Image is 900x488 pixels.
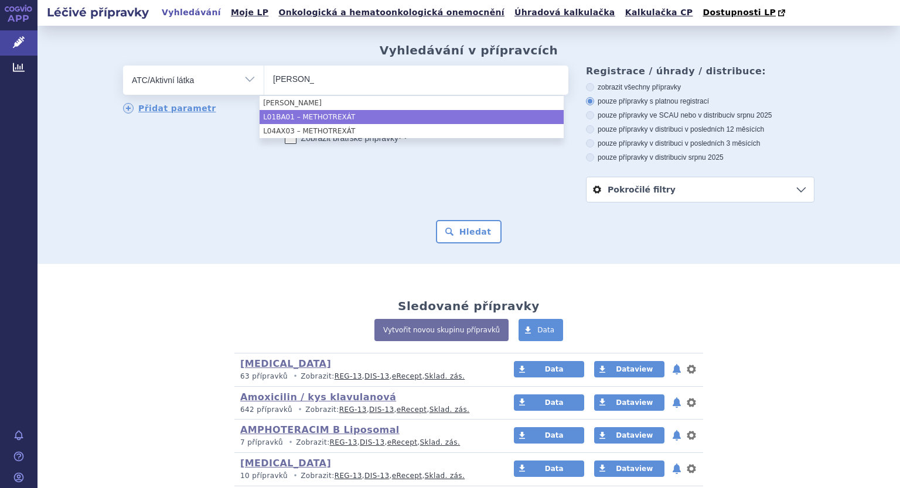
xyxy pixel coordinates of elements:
a: eRecept [392,372,422,380]
a: eRecept [387,438,418,446]
a: REG-13 [339,405,367,414]
button: nastavení [686,362,697,376]
label: pouze přípravky ve SCAU nebo v distribuci [586,111,814,120]
span: Data [545,465,564,473]
span: Dataview [616,465,653,473]
i: • [290,471,301,481]
label: zobrazit všechny přípravky [586,83,814,92]
a: Sklad. zás. [425,472,465,480]
label: pouze přípravky s platnou registrací [586,97,814,106]
a: REG-13 [335,472,362,480]
a: Amoxicilin / kys klavulanová [240,391,396,403]
span: Dataview [616,365,653,373]
a: Dataview [594,394,664,411]
h2: Léčivé přípravky [37,4,158,20]
a: Data [514,427,584,444]
button: notifikace [671,428,683,442]
button: notifikace [671,462,683,476]
label: pouze přípravky v distribuci v posledních 12 měsících [586,125,814,134]
a: Sklad. zás. [420,438,461,446]
h3: Registrace / úhrady / distribuce: [586,66,814,77]
span: 7 přípravků [240,438,283,446]
h2: Vyhledávání v přípravcích [380,43,558,57]
i: • [290,372,301,382]
a: Dataview [594,460,664,477]
button: nastavení [686,396,697,410]
p: Zobrazit: , , , [240,471,492,481]
a: [MEDICAL_DATA] [240,458,331,469]
span: Dataview [616,398,653,407]
a: REG-13 [335,372,362,380]
a: DIS-13 [364,472,389,480]
a: Sklad. zás. [425,372,465,380]
p: Zobrazit: , , , [240,405,492,415]
span: Data [545,431,564,439]
a: REG-13 [330,438,357,446]
li: [PERSON_NAME] [260,96,564,110]
p: Zobrazit: , , , [240,438,492,448]
span: v srpnu 2025 [683,153,723,161]
a: Moje LP [227,5,272,20]
span: 642 přípravků [240,405,292,414]
i: • [295,405,305,415]
a: Vyhledávání [158,5,224,20]
button: Hledat [436,220,502,243]
button: nastavení [686,462,697,476]
span: Dataview [616,431,653,439]
a: Data [514,460,584,477]
a: DIS-13 [360,438,384,446]
span: Data [537,326,554,334]
span: v srpnu 2025 [731,111,772,119]
label: pouze přípravky v distribuci v posledních 3 měsících [586,139,814,148]
button: notifikace [671,396,683,410]
a: Vytvořit novou skupinu přípravků [374,319,509,341]
a: Sklad. zás. [429,405,470,414]
a: DIS-13 [364,372,389,380]
a: eRecept [392,472,422,480]
a: Přidat parametr [123,103,216,114]
a: Dataview [594,427,664,444]
span: Dostupnosti LP [703,8,776,17]
span: Data [545,365,564,373]
label: pouze přípravky v distribuci [586,153,814,162]
a: [MEDICAL_DATA] [240,358,331,369]
button: nastavení [686,428,697,442]
a: Pokročilé filtry [587,177,814,202]
a: Data [519,319,563,341]
a: AMPHOTERACIM B Liposomal [240,424,400,435]
a: Data [514,394,584,411]
a: DIS-13 [369,405,394,414]
a: Úhradová kalkulačka [511,5,619,20]
i: • [285,438,296,448]
span: 63 přípravků [240,372,288,380]
a: Data [514,361,584,377]
a: Kalkulačka CP [622,5,697,20]
h2: Sledované přípravky [398,299,540,313]
a: Dostupnosti LP [699,5,791,21]
li: L04AX03 – METHOTREXÁT [260,124,564,138]
a: Dataview [594,361,664,377]
button: notifikace [671,362,683,376]
label: Zobrazit bratrské přípravky [285,132,407,144]
span: Data [545,398,564,407]
span: 10 přípravků [240,472,288,480]
p: Zobrazit: , , , [240,372,492,382]
a: eRecept [397,405,427,414]
a: Onkologická a hematoonkologická onemocnění [275,5,508,20]
li: L01BA01 – METHOTREXÁT [260,110,564,124]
